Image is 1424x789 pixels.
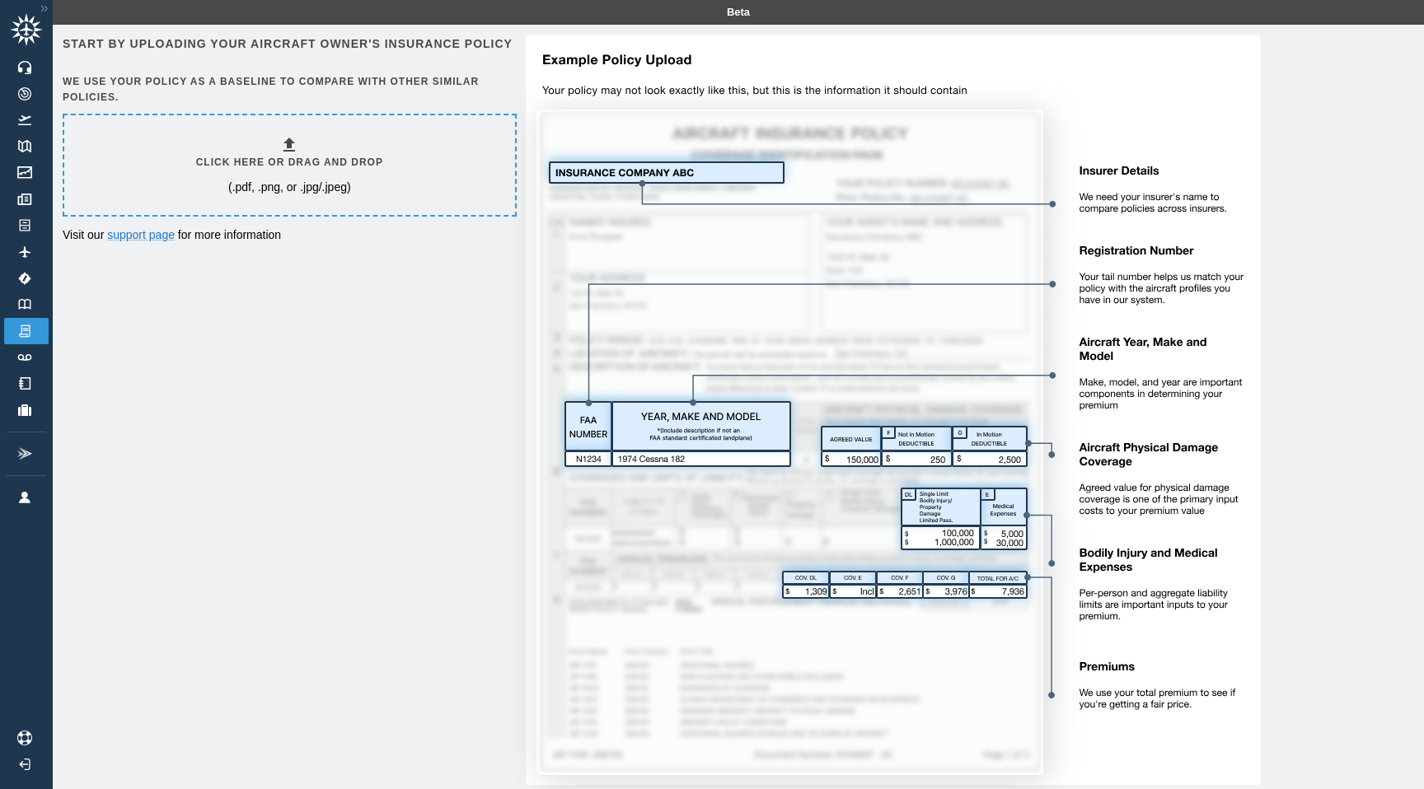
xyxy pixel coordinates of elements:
p: (.pdf, .png, or .jpg/.jpeg) [228,179,351,195]
p: Visit our for more information [63,226,513,243]
h6: We use your policy as a baseline to compare with other similar policies. [63,74,513,105]
h6: Start by uploading your aircraft owner's insurance policy [63,35,513,53]
a: support page [107,228,175,241]
h6: Click here or drag and drop [196,155,383,170]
